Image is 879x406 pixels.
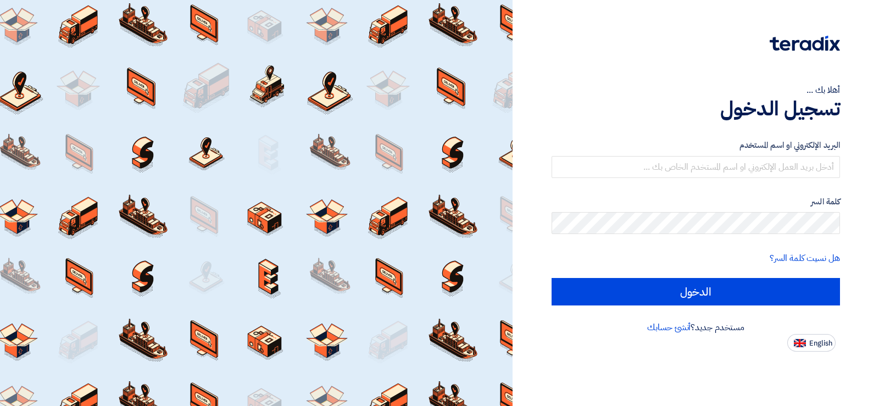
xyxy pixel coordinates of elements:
input: أدخل بريد العمل الإلكتروني او اسم المستخدم الخاص بك ... [552,156,840,178]
img: Teradix logo [770,36,840,51]
span: English [809,340,832,347]
div: مستخدم جديد؟ [552,321,840,334]
button: English [787,334,836,352]
a: هل نسيت كلمة السر؟ [770,252,840,265]
div: أهلا بك ... [552,84,840,97]
a: أنشئ حسابك [647,321,691,334]
input: الدخول [552,278,840,305]
img: en-US.png [794,339,806,347]
label: البريد الإلكتروني او اسم المستخدم [552,139,840,152]
h1: تسجيل الدخول [552,97,840,121]
label: كلمة السر [552,196,840,208]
